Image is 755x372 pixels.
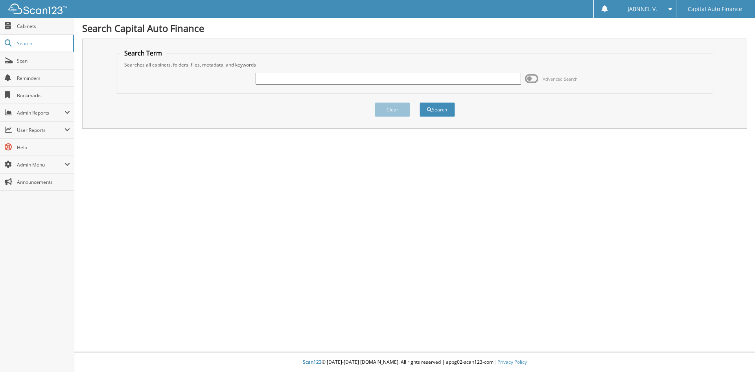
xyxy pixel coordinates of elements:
[17,92,70,99] span: Bookmarks
[82,22,747,35] h1: Search Capital Auto Finance
[375,102,410,117] button: Clear
[8,4,67,14] img: scan123-logo-white.svg
[120,49,166,57] legend: Search Term
[303,359,322,365] span: Scan123
[17,144,70,151] span: Help
[17,75,70,81] span: Reminders
[543,76,578,82] span: Advanced Search
[17,127,64,133] span: User Reports
[17,57,70,64] span: Scan
[628,7,657,11] span: JABNNEL V.
[497,359,527,365] a: Privacy Policy
[120,61,709,68] div: Searches all cabinets, folders, files, metadata, and keywords
[17,40,69,47] span: Search
[17,23,70,30] span: Cabinets
[17,161,64,168] span: Admin Menu
[74,353,755,372] div: © [DATE]-[DATE] [DOMAIN_NAME]. All rights reserved | appg02-scan123-com |
[17,179,70,185] span: Announcements
[688,7,742,11] span: Capital Auto Finance
[17,109,64,116] span: Admin Reports
[420,102,455,117] button: Search
[716,334,755,372] iframe: Chat Widget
